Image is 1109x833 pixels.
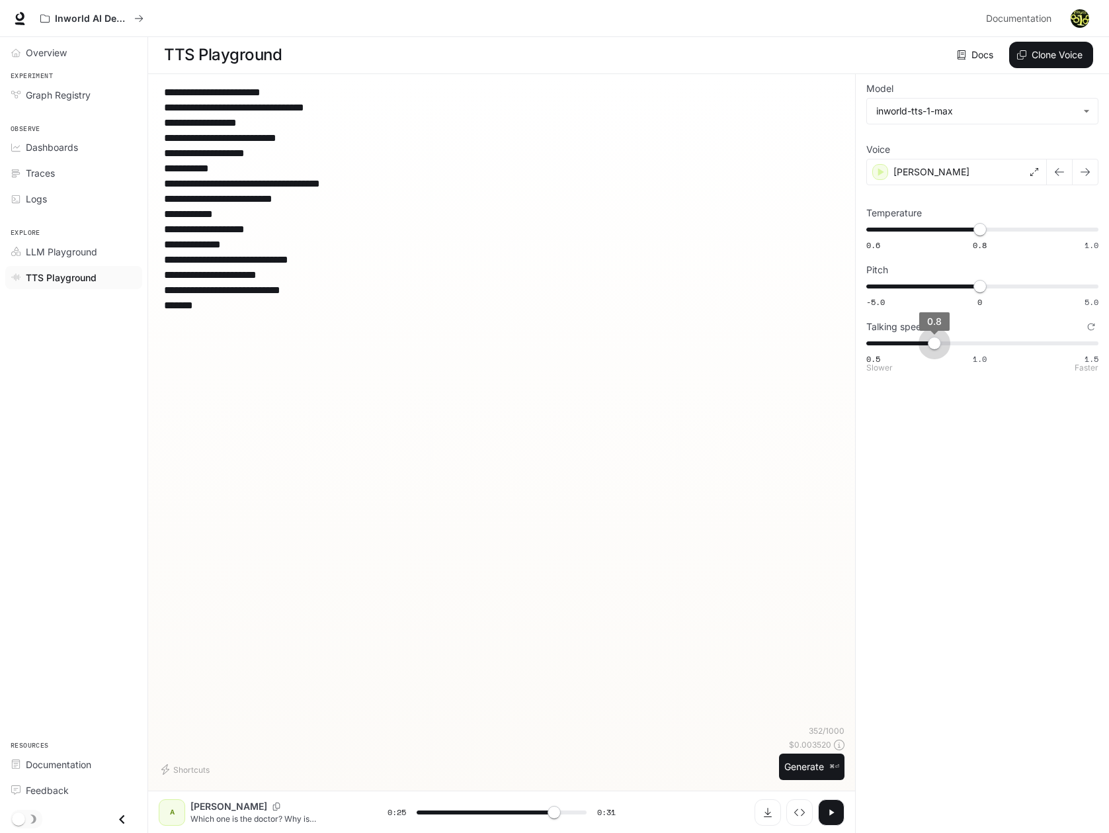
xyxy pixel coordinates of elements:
[26,245,97,259] span: LLM Playground
[5,753,142,776] a: Documentation
[867,99,1098,124] div: inworld-tts-1-max
[893,165,969,179] p: [PERSON_NAME]
[26,46,67,60] span: Overview
[1085,240,1098,251] span: 1.0
[55,13,129,24] p: Inworld AI Demos
[866,296,885,308] span: -5.0
[34,5,149,32] button: All workspaces
[5,83,142,107] a: Graph Registry
[159,759,215,780] button: Shortcuts
[1067,5,1093,32] button: User avatar
[26,140,78,154] span: Dashboards
[26,88,91,102] span: Graph Registry
[1075,364,1098,372] p: Faster
[866,145,890,154] p: Voice
[1071,9,1089,28] img: User avatar
[5,136,142,159] a: Dashboards
[809,725,844,736] p: 352 / 1000
[866,364,893,372] p: Slower
[26,166,55,180] span: Traces
[1085,296,1098,308] span: 5.0
[26,783,69,797] span: Feedback
[973,240,987,251] span: 0.8
[267,803,286,811] button: Copy Voice ID
[26,192,47,206] span: Logs
[755,799,781,826] button: Download audio
[1084,320,1098,334] button: Reset to default
[977,296,982,308] span: 0
[981,5,1061,32] a: Documentation
[876,105,1077,118] div: inworld-tts-1-max
[1085,353,1098,365] span: 1.5
[161,802,183,823] div: A
[190,800,267,813] p: [PERSON_NAME]
[190,813,356,824] p: Which one is the doctor? Why is [PERSON_NAME] sticking out his tongue? Show me Nurse Cat. Why do ...
[866,84,893,93] p: Model
[12,811,25,826] span: Dark mode toggle
[5,779,142,802] a: Feedback
[866,353,880,365] span: 0.5
[5,266,142,289] a: TTS Playground
[786,799,813,826] button: Inspect
[5,161,142,185] a: Traces
[866,240,880,251] span: 0.6
[866,322,927,331] p: Talking speed
[789,739,831,750] p: $ 0.003520
[5,41,142,64] a: Overview
[866,265,888,275] p: Pitch
[973,353,987,365] span: 1.0
[779,754,844,781] button: Generate⌘⏎
[954,42,999,68] a: Docs
[1009,42,1093,68] button: Clone Voice
[5,240,142,263] a: LLM Playground
[26,758,91,771] span: Documentation
[986,11,1051,27] span: Documentation
[829,763,839,771] p: ⌘⏎
[388,806,406,819] span: 0:25
[26,271,97,285] span: TTS Playground
[866,208,922,218] p: Temperature
[5,187,142,210] a: Logs
[597,806,616,819] span: 0:31
[107,806,137,833] button: Close drawer
[927,316,942,327] span: 0.8
[164,42,282,68] h1: TTS Playground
